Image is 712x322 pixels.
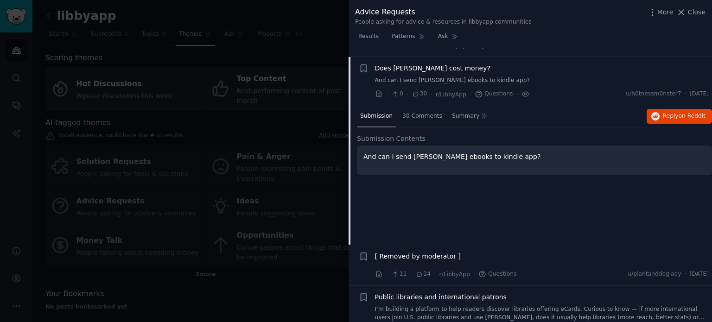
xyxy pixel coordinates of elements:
[470,89,471,99] span: ·
[391,270,407,278] span: 11
[386,89,388,99] span: ·
[690,270,709,278] span: [DATE]
[360,112,393,120] span: Submission
[392,32,415,41] span: Patterns
[407,89,408,99] span: ·
[402,112,442,120] span: 30 Comments
[415,270,431,278] span: 24
[410,269,412,279] span: ·
[436,91,466,98] span: r/LibbyApp
[355,18,532,26] div: People asking for advice & resources in libbyapp communities
[434,269,436,279] span: ·
[355,6,532,18] div: Advice Requests
[375,63,490,73] a: Does [PERSON_NAME] cost money?
[628,270,681,278] span: u/plantanddoglady
[375,305,709,322] a: I’m building a platform to help readers discover libraries offering eCards. Curious to know — if ...
[375,292,507,302] a: Public libraries and international patrons
[435,29,461,48] a: Ask
[375,252,461,261] a: [ Removed by moderator ]
[386,269,388,279] span: ·
[412,90,427,98] span: 30
[452,112,479,120] span: Summary
[679,113,706,119] span: on Reddit
[685,270,687,278] span: ·
[688,7,706,17] span: Close
[473,269,475,279] span: ·
[430,89,432,99] span: ·
[647,109,712,124] button: Replyon Reddit
[391,90,403,98] span: 0
[475,90,513,98] span: Questions
[685,90,687,98] span: ·
[375,76,709,85] a: And can I send [PERSON_NAME] ebooks to kindle app?
[648,7,674,17] button: More
[690,90,709,98] span: [DATE]
[626,90,681,98] span: u/h0tnessm0nster7
[363,152,706,162] p: And can I send [PERSON_NAME] ebooks to kindle app?
[438,32,448,41] span: Ask
[357,134,426,144] span: Submission Contents
[358,32,379,41] span: Results
[478,270,516,278] span: Questions
[657,7,674,17] span: More
[439,271,470,278] span: r/LibbyApp
[439,42,470,49] span: r/LibbyApp
[388,29,428,48] a: Patterns
[663,112,706,120] span: Reply
[676,7,706,17] button: Close
[516,89,518,99] span: ·
[355,29,382,48] a: Results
